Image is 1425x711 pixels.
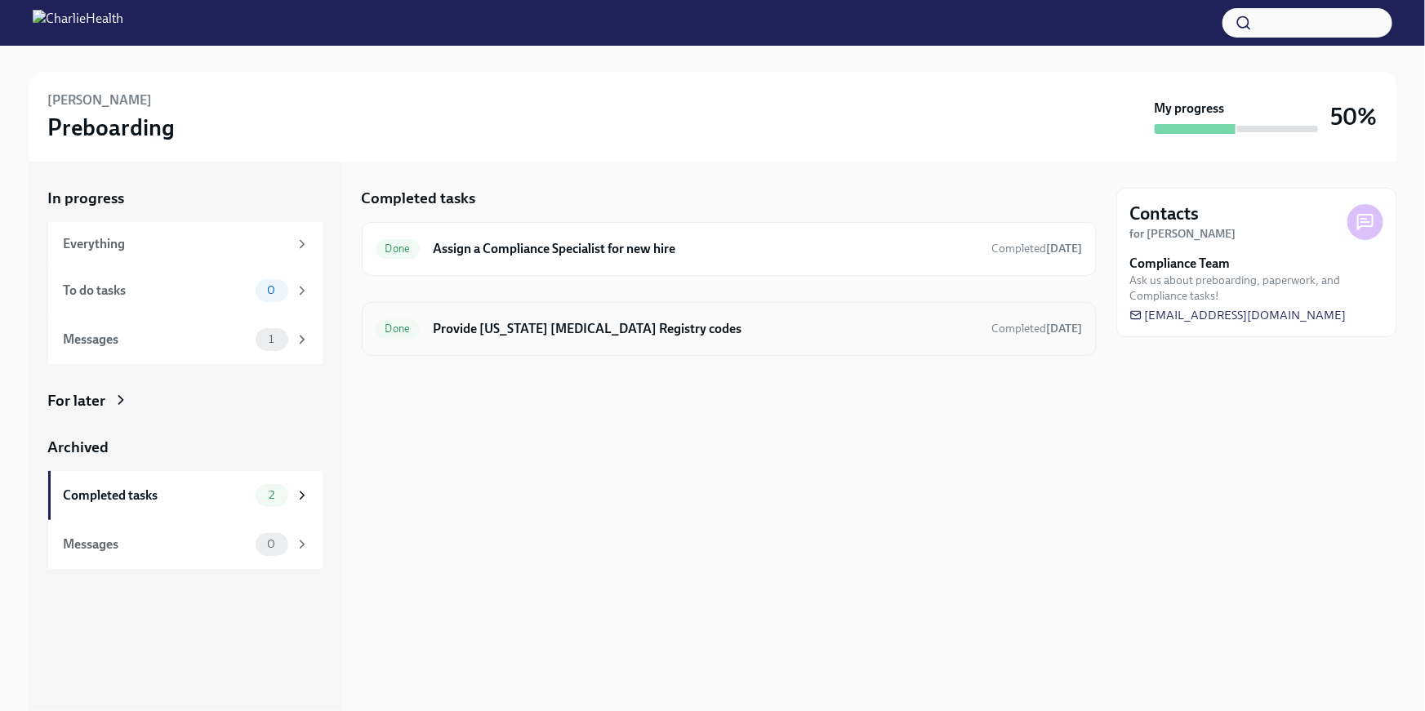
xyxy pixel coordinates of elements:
div: To do tasks [64,282,249,300]
div: Messages [64,535,249,553]
a: DoneProvide [US_STATE] [MEDICAL_DATA] Registry codesCompleted[DATE] [376,316,1083,342]
strong: [DATE] [1047,322,1083,336]
strong: My progress [1155,100,1225,118]
span: 0 [257,284,285,296]
h6: Assign a Compliance Specialist for new hire [433,240,978,258]
span: 0 [257,538,285,550]
h3: Preboarding [48,113,176,142]
h5: Completed tasks [362,188,476,209]
a: To do tasks0 [48,266,323,315]
span: September 30th, 2025 08:49 [992,241,1083,256]
div: For later [48,390,106,411]
span: 1 [259,333,283,345]
div: Completed tasks [64,487,249,504]
h6: Provide [US_STATE] [MEDICAL_DATA] Registry codes [433,320,978,338]
strong: [DATE] [1047,242,1083,256]
h3: 50% [1331,102,1378,131]
span: Completed [992,242,1083,256]
img: CharlieHealth [33,10,123,36]
a: Messages1 [48,315,323,364]
h6: [PERSON_NAME] [48,91,153,109]
span: Ask us about preboarding, paperwork, and Compliance tasks! [1130,273,1383,304]
a: Completed tasks2 [48,471,323,520]
span: 2 [259,489,284,501]
strong: for [PERSON_NAME] [1130,227,1236,241]
div: Messages [64,331,249,349]
a: For later [48,390,323,411]
span: Completed [992,322,1083,336]
a: [EMAIL_ADDRESS][DOMAIN_NAME] [1130,307,1347,323]
strong: Compliance Team [1130,255,1231,273]
a: Archived [48,437,323,458]
a: In progress [48,188,323,209]
h4: Contacts [1130,202,1200,226]
a: DoneAssign a Compliance Specialist for new hireCompleted[DATE] [376,236,1083,262]
div: Everything [64,235,288,253]
span: September 30th, 2025 08:49 [992,321,1083,336]
span: Done [376,322,421,335]
span: Done [376,242,421,255]
a: Messages0 [48,520,323,569]
a: Everything [48,222,323,266]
